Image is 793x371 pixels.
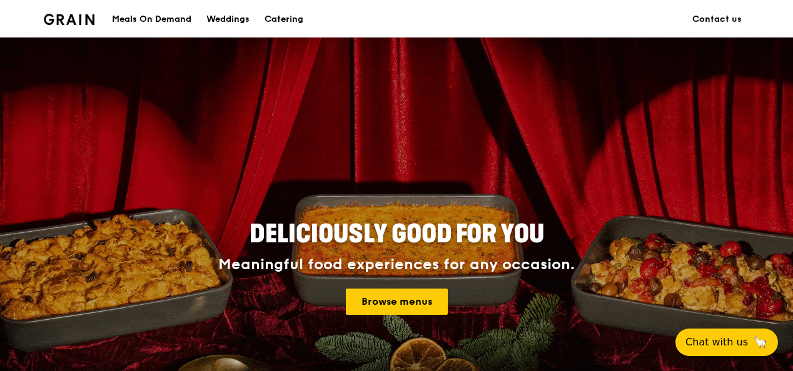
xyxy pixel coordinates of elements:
span: 🦙 [753,335,768,350]
a: Contact us [685,1,749,38]
div: Meals On Demand [112,1,191,38]
a: Weddings [199,1,257,38]
span: Chat with us [685,335,748,350]
div: Catering [265,1,303,38]
button: Chat with us🦙 [675,329,778,356]
a: Browse menus [346,289,448,315]
span: Deliciously good for you [250,219,544,249]
div: Weddings [206,1,250,38]
div: Meaningful food experiences for any occasion. [171,256,622,274]
a: Catering [257,1,311,38]
img: Grain [44,14,94,25]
